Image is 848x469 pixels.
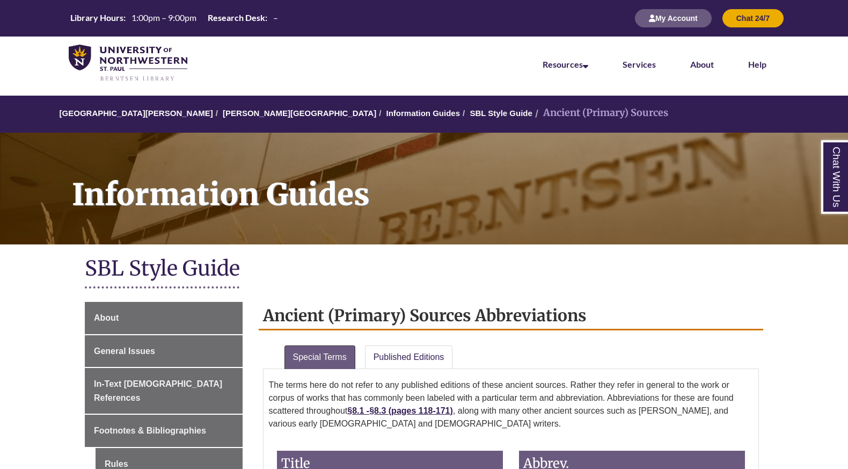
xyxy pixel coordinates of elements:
[347,406,369,415] strong: §8.1 -
[85,302,243,334] a: About
[66,12,127,24] th: Library Hours:
[386,109,460,118] a: Information Guides
[60,109,213,118] a: [GEOGRAPHIC_DATA][PERSON_NAME]
[722,13,784,23] a: Chat 24/7
[85,368,243,414] a: In-Text [DEMOGRAPHIC_DATA] References
[66,12,282,24] table: Hours Today
[66,12,282,25] a: Hours Today
[635,13,712,23] a: My Account
[635,9,712,27] button: My Account
[85,255,763,284] h1: SBL Style Guide
[543,59,588,69] a: Resources
[223,109,376,118] a: [PERSON_NAME][GEOGRAPHIC_DATA]
[85,335,243,367] a: General Issues
[269,374,754,435] p: The terms here do not refer to any published editions of these ancient sources. Rather they refer...
[273,12,278,23] span: –
[623,59,656,69] a: Services
[470,109,532,118] a: SBL Style Guide
[365,345,453,369] a: Published Editions
[94,347,155,356] span: General Issues
[94,426,206,435] span: Footnotes & Bibliographies
[748,59,766,69] a: Help
[94,379,222,402] span: In-Text [DEMOGRAPHIC_DATA] References
[94,313,119,322] span: About
[532,105,668,121] li: Ancient (Primary) Sources
[284,345,355,369] a: Special Terms
[69,45,187,82] img: UNWSP Library Logo
[259,302,764,330] h2: Ancient (Primary) Sources Abbreviations
[347,406,453,415] a: §8.1 -§8.3 (pages 118-171)
[690,59,714,69] a: About
[203,12,269,24] th: Research Desk:
[722,9,784,27] button: Chat 24/7
[60,133,848,230] h1: Information Guides
[369,406,453,415] strong: §8.3 (pages 118-171)
[85,415,243,447] a: Footnotes & Bibliographies
[131,12,196,23] span: 1:00pm – 9:00pm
